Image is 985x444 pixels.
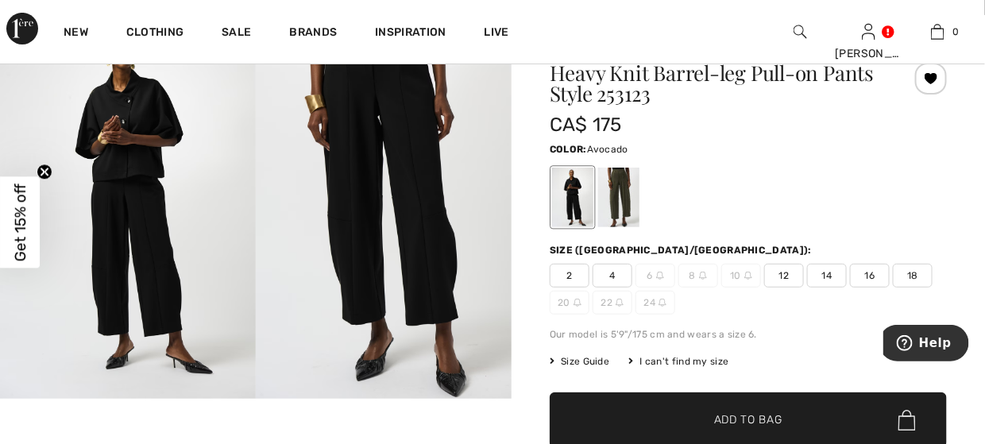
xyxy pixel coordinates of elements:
span: 18 [893,264,933,288]
div: I can't find my size [628,354,728,369]
a: Clothing [126,25,183,42]
a: New [64,25,88,42]
img: Heavy Knit Barrel-Leg Pull-On Pants Style 253123. 2 [256,15,512,399]
h1: Heavy Knit Barrel-leg Pull-on Pants Style 253123 [550,63,881,104]
span: 10 [721,264,761,288]
button: Close teaser [37,164,52,180]
span: 20 [550,291,589,315]
span: Inspiration [375,25,446,42]
span: Size Guide [550,354,609,369]
span: 22 [593,291,632,315]
img: ring-m.svg [699,272,707,280]
div: [PERSON_NAME] [835,45,902,62]
span: 14 [807,264,847,288]
a: Live [485,24,509,41]
span: 4 [593,264,632,288]
div: Black [552,168,593,227]
img: search the website [794,22,807,41]
span: 2 [550,264,589,288]
img: ring-m.svg [659,299,666,307]
a: Sign In [862,24,875,39]
span: CA$ 175 [550,114,622,136]
img: Bag.svg [898,410,916,430]
span: 16 [850,264,890,288]
a: 0 [904,22,971,41]
span: 12 [764,264,804,288]
a: Sale [222,25,251,42]
span: 24 [635,291,675,315]
span: Add to Bag [714,412,782,429]
a: Brands [290,25,338,42]
img: 1ère Avenue [6,13,38,44]
div: Size ([GEOGRAPHIC_DATA]/[GEOGRAPHIC_DATA]): [550,243,815,257]
div: Our model is 5'9"/175 cm and wears a size 6. [550,327,947,342]
span: Avocado [587,144,628,155]
div: Avocado [598,168,639,227]
span: Color: [550,144,587,155]
span: 6 [635,264,675,288]
img: ring-m.svg [616,299,624,307]
img: ring-m.svg [744,272,752,280]
span: 0 [952,25,959,39]
iframe: Opens a widget where you can find more information [883,325,969,365]
img: My Bag [931,22,944,41]
span: 8 [678,264,718,288]
img: ring-m.svg [656,272,664,280]
img: ring-m.svg [574,299,581,307]
img: My Info [862,22,875,41]
span: Get 15% off [11,183,29,261]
